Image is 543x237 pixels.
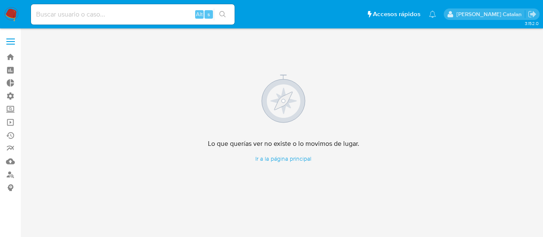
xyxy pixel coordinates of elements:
[373,10,420,19] span: Accesos rápidos
[196,10,203,18] span: Alt
[214,8,231,20] button: search-icon
[208,139,359,148] h4: Lo que querías ver no existe o lo movimos de lugar.
[528,10,537,19] a: Salir
[429,11,436,18] a: Notificaciones
[31,9,235,20] input: Buscar usuario o caso...
[456,10,525,18] p: rociodaniela.benavidescatalan@mercadolibre.cl
[207,10,210,18] span: s
[208,155,359,163] a: Ir a la página principal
